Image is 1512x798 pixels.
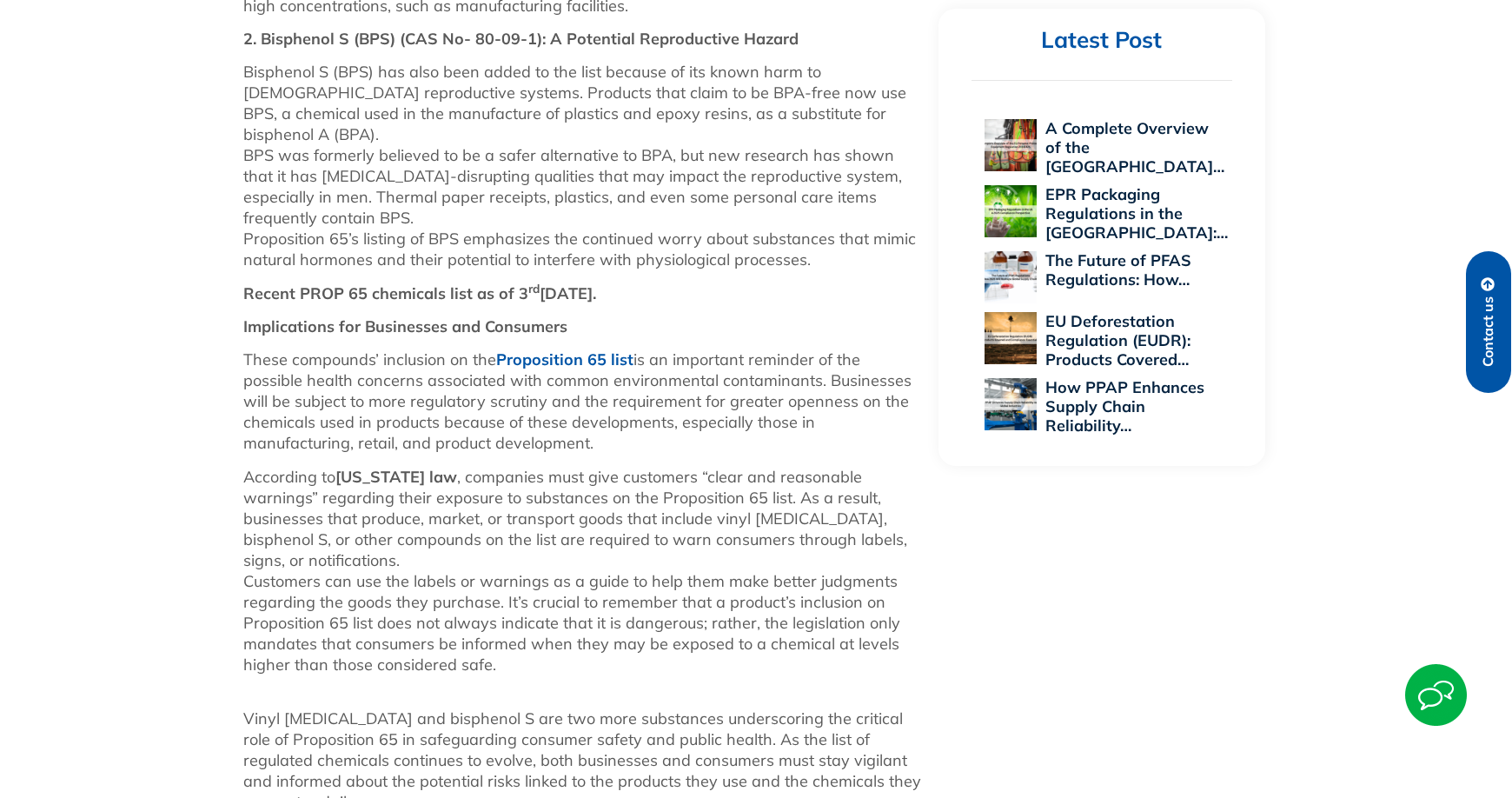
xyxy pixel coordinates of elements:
[475,29,799,49] strong: 80-09-1): A Potential Reproductive Hazard
[1045,311,1190,369] a: EU Deforestation Regulation (EUDR): Products Covered…
[243,29,471,49] strong: 2. Bisphenol S (BPS) (CAS No-
[243,316,567,336] strong: Implications for Businesses and Consumers
[1466,251,1511,393] a: Contact us
[972,26,1232,55] h2: Latest Post
[1481,296,1496,367] span: Contact us
[1045,250,1191,289] a: The Future of PFAS Regulations: How…
[985,119,1037,171] img: A Complete Overview of the EU Personal Protective Equipment Regulation 2016/425
[335,467,457,487] strong: [US_STATE] law
[1045,118,1224,176] a: A Complete Overview of the [GEOGRAPHIC_DATA]…
[528,281,540,296] sup: rd
[243,467,921,675] p: According to , companies must give customers “clear and reasonable warnings” regarding their expo...
[985,312,1037,364] img: EU Deforestation Regulation (EUDR): Products Covered and Compliance Essentials
[243,349,921,454] p: These compounds’ inclusion on the is an important reminder of the possible health concerns associ...
[985,251,1037,303] img: The Future of PFAS Regulations: How 2025 Will Reshape Global Supply Chains
[1045,184,1228,243] a: EPR Packaging Regulations in the [GEOGRAPHIC_DATA]:…
[243,283,596,303] strong: Recent PROP 65 chemicals list as of 3 [DATE].
[1405,664,1467,726] img: Start Chat
[243,62,921,270] p: Bisphenol S (BPS) has also been added to the list because of its known harm to [DEMOGRAPHIC_DATA]...
[1045,377,1204,436] a: How PPAP Enhances Supply Chain Reliability…
[985,185,1037,237] img: EPR Packaging Regulations in the US: A 2025 Compliance Perspective
[985,378,1037,430] img: How PPAP Enhances Supply Chain Reliability Across Global Industries
[496,349,633,369] a: Proposition 65 list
